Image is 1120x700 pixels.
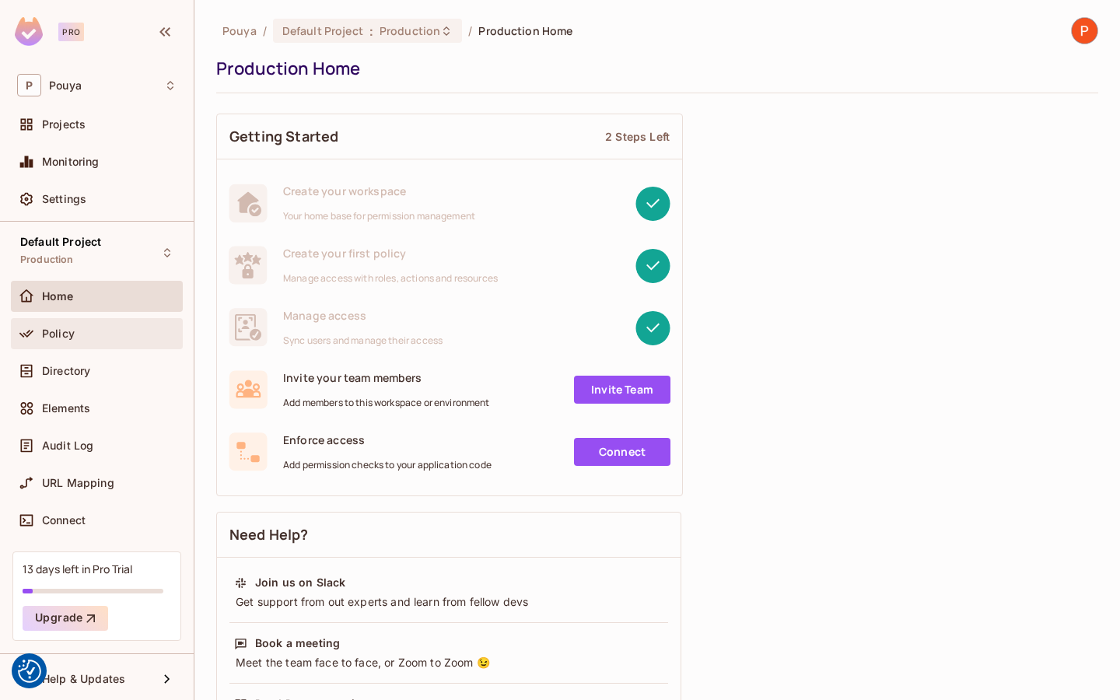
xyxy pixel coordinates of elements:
[42,365,90,377] span: Directory
[42,402,90,415] span: Elements
[42,327,75,340] span: Policy
[380,23,440,38] span: Production
[23,562,132,576] div: 13 days left in Pro Trial
[283,334,443,347] span: Sync users and manage their access
[282,23,363,38] span: Default Project
[255,575,345,590] div: Join us on Slack
[216,57,1090,80] div: Production Home
[222,23,257,38] span: the active workspace
[42,673,125,685] span: Help & Updates
[18,660,41,683] img: Revisit consent button
[42,193,86,205] span: Settings
[42,118,86,131] span: Projects
[283,184,475,198] span: Create your workspace
[283,459,492,471] span: Add permission checks to your application code
[15,17,43,46] img: SReyMgAAAABJRU5ErkJggg==
[49,79,82,92] span: Workspace: Pouya
[42,439,93,452] span: Audit Log
[18,660,41,683] button: Consent Preferences
[574,376,670,404] a: Invite Team
[42,290,74,303] span: Home
[234,594,663,610] div: Get support from out experts and learn from fellow devs
[58,23,84,41] div: Pro
[283,308,443,323] span: Manage access
[283,272,498,285] span: Manage access with roles, actions and resources
[229,127,338,146] span: Getting Started
[42,514,86,527] span: Connect
[23,606,108,631] button: Upgrade
[263,23,267,38] li: /
[255,635,340,651] div: Book a meeting
[478,23,572,38] span: Production Home
[283,246,498,261] span: Create your first policy
[283,370,490,385] span: Invite your team members
[17,74,41,96] span: P
[283,397,490,409] span: Add members to this workspace or environment
[20,254,74,266] span: Production
[605,129,670,144] div: 2 Steps Left
[229,525,309,544] span: Need Help?
[283,210,475,222] span: Your home base for permission management
[42,156,100,168] span: Monitoring
[574,438,670,466] a: Connect
[283,432,492,447] span: Enforce access
[234,655,663,670] div: Meet the team face to face, or Zoom to Zoom 😉
[42,477,114,489] span: URL Mapping
[1072,18,1097,44] img: Pouya Xo
[468,23,472,38] li: /
[20,236,101,248] span: Default Project
[369,25,374,37] span: :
